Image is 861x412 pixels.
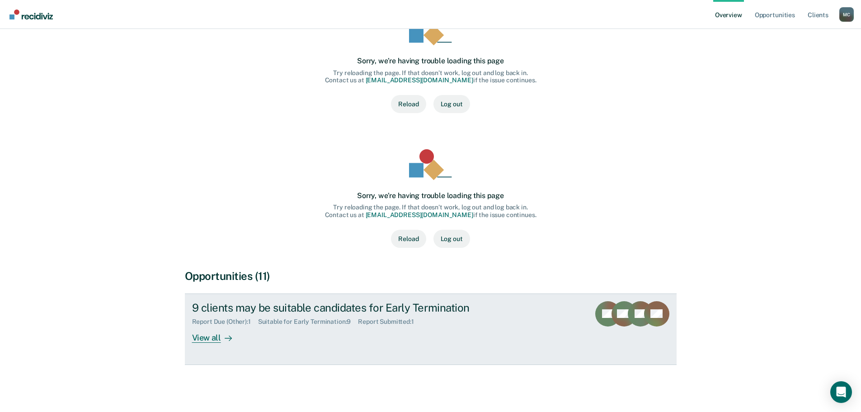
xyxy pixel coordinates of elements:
[325,204,536,219] div: Try reloading the page. If that doesn’t work, log out and log back in. Contact us at if the issue...
[358,318,421,326] div: Report Submitted : 1
[192,318,258,326] div: Report Due (Other) : 1
[366,211,473,218] a: [EMAIL_ADDRESS][DOMAIN_NAME]
[185,270,677,283] div: Opportunities (11)
[192,325,243,343] div: View all
[258,318,358,326] div: Suitable for Early Termination : 9
[325,69,536,85] div: Try reloading the page. If that doesn’t work, log out and log back in. Contact us at if the issue...
[391,95,426,113] button: Reload
[357,57,504,65] div: Sorry, we’re having trouble loading this page
[185,294,677,365] a: 9 clients may be suitable candidates for Early TerminationReport Due (Other):1Suitable for Early ...
[9,9,53,19] img: Recidiviz
[433,95,470,113] button: Log out
[366,76,473,84] a: [EMAIL_ADDRESS][DOMAIN_NAME]
[433,230,470,248] button: Log out
[830,381,852,403] div: Open Intercom Messenger
[839,7,854,22] div: M C
[192,301,509,314] div: 9 clients may be suitable candidates for Early Termination
[839,7,854,22] button: Profile dropdown button
[357,191,504,200] div: Sorry, we’re having trouble loading this page
[391,230,426,248] button: Reload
